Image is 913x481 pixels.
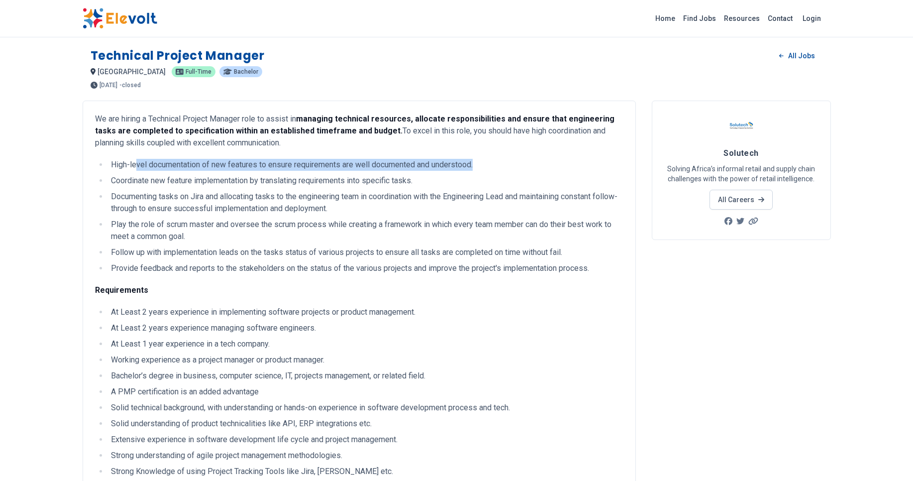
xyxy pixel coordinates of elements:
[723,148,759,158] span: Solutech
[95,113,623,149] p: We are hiring a Technical Project Manager role to assist in To excel in this role, you should hav...
[108,219,623,242] li: Play the role of scrum master and oversee the scrum process while creating a framework in which e...
[710,190,773,210] a: All Careers
[108,450,623,462] li: Strong understanding of agile project management methodologies.
[108,338,623,350] li: At Least 1 year experience in a tech company.
[863,433,913,481] iframe: Chat Widget
[108,402,623,414] li: Solid technical background, with understanding or hands-on experience in software development pro...
[186,69,211,75] span: Full-time
[720,10,764,26] a: Resources
[108,354,623,366] li: Working experience as a project manager or product manager.
[679,10,720,26] a: Find Jobs
[95,285,148,295] strong: Requirements
[234,69,258,75] span: Bachelor
[108,370,623,382] li: Bachelor’s degree in business, computer science, IT, projects management, or related field.
[664,164,818,184] p: Solving Africa’s informal retail and supply chain challenges with the power of retail intelligence.
[771,48,822,63] a: All Jobs
[95,114,614,135] strong: managing technical resources, allocate responsibilities and ensure that engineering tasks are com...
[83,8,157,29] img: Elevolt
[98,68,166,76] span: [GEOGRAPHIC_DATA]
[108,418,623,430] li: Solid understanding of product technicalities like API, ERP integrations etc.
[729,113,754,138] img: Solutech
[100,82,117,88] span: [DATE]
[764,10,797,26] a: Contact
[108,466,623,478] li: Strong Knowledge of using Project Tracking Tools like Jira, [PERSON_NAME] etc.
[108,246,623,258] li: Follow up with implementation leads on the tasks status of various projects to ensure all tasks a...
[108,386,623,398] li: A PMP certification is an added advantage
[108,159,623,171] li: High-level documentation of new features to ensure requirements are well documented and understood.
[108,175,623,187] li: Coordinate new feature implementation by translating requirements into specific tasks.
[651,10,679,26] a: Home
[108,434,623,446] li: Extensive experience in software development life cycle and project management.
[797,8,827,28] a: Login
[108,322,623,334] li: At Least 2 years experience managing software engineers.
[119,82,141,88] p: - closed
[108,262,623,274] li: Provide feedback and reports to the stakeholders on the status of the various projects and improv...
[108,191,623,215] li: Documenting tasks on Jira and allocating tasks to the engineering team in coordination with the E...
[108,306,623,318] li: At Least 2 years experience in implementing software projects or product management.
[91,48,265,64] h1: Technical Project Manager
